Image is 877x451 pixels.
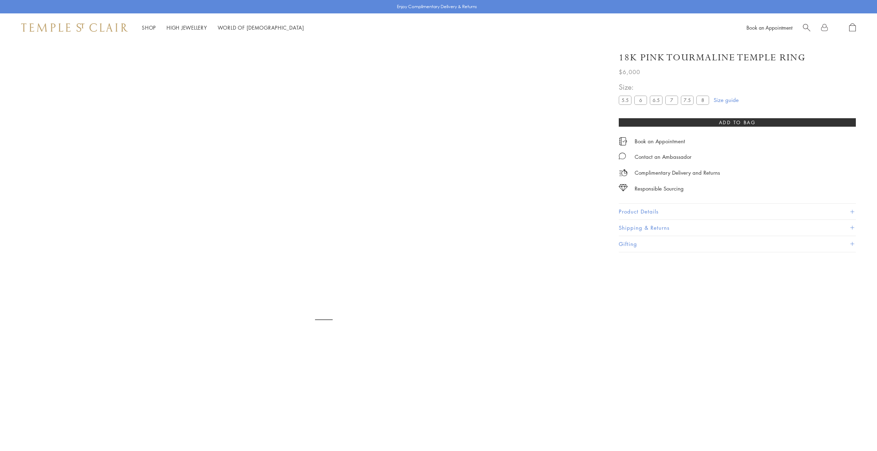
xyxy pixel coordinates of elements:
[619,52,806,64] h1: 18K Pink Tourmaline Temple Ring
[665,96,678,104] label: 7
[619,184,628,191] img: icon_sourcing.svg
[634,96,647,104] label: 6
[142,23,304,32] nav: Main navigation
[218,24,304,31] a: World of [DEMOGRAPHIC_DATA]World of [DEMOGRAPHIC_DATA]
[681,96,694,104] label: 7.5
[635,168,720,177] p: Complimentary Delivery and Returns
[696,96,709,104] label: 8
[619,96,631,104] label: 5.5
[21,23,128,32] img: Temple St. Clair
[142,24,156,31] a: ShopShop
[619,220,856,236] button: Shipping & Returns
[619,236,856,252] button: Gifting
[619,67,640,77] span: $6,000
[803,23,810,32] a: Search
[635,184,684,193] div: Responsible Sourcing
[397,3,477,10] p: Enjoy Complimentary Delivery & Returns
[650,96,663,104] label: 6.5
[619,118,856,127] button: Add to bag
[635,152,691,161] div: Contact an Ambassador
[746,24,792,31] a: Book an Appointment
[849,23,856,32] a: Open Shopping Bag
[167,24,207,31] a: High JewelleryHigh Jewellery
[619,204,856,220] button: Product Details
[714,96,739,103] a: Size guide
[635,137,685,145] a: Book an Appointment
[619,137,627,145] img: icon_appointment.svg
[619,168,628,177] img: icon_delivery.svg
[619,152,626,160] img: MessageIcon-01_2.svg
[719,119,756,126] span: Add to bag
[619,81,712,93] span: Size:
